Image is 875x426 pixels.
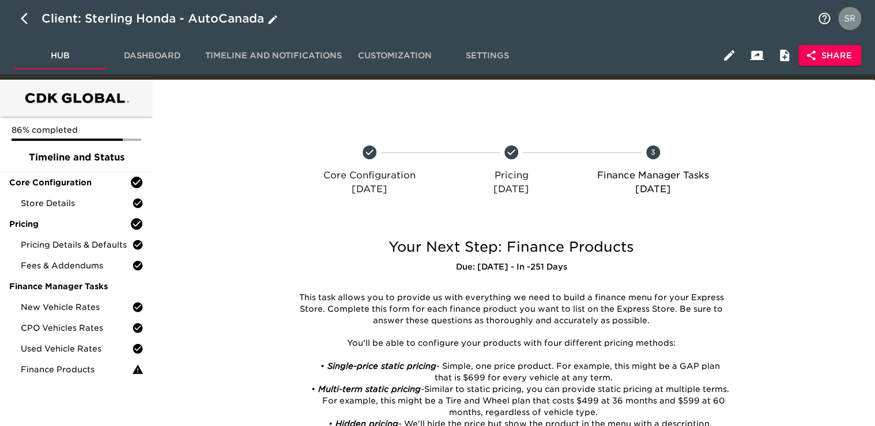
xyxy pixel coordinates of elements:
p: 86% completed [12,124,141,136]
span: Finance Products [21,364,132,375]
em: Single-price static pricing [327,361,436,371]
h6: Due: [DATE] - In -251 Days [285,261,737,274]
p: Core Configuration [303,169,436,182]
li: Similar to static pricing, you can provide static pricing at multiple terms. For example, this mi... [306,384,729,418]
img: Profile [838,7,861,30]
button: notifications [810,5,838,32]
p: Finance Manager Tasks [587,169,719,182]
p: Pricing [445,169,578,182]
span: Dashboard [113,48,191,63]
p: [DATE] [445,182,578,196]
span: Store Details [21,197,132,209]
span: Pricing Details & Defaults [21,239,132,251]
button: Internal Notes and Comments [771,42,798,69]
span: Used Vehicle Rates [21,343,132,354]
p: [DATE] [303,182,436,196]
span: Hub [21,48,99,63]
em: Multi-term static pricing [318,384,420,394]
span: Share [808,48,852,63]
li: - Simple, one price product. For example, this might be a GAP plan that is $699 for every vehicle... [306,361,729,384]
em: - [420,384,424,394]
span: Fees & Addendums [21,260,132,271]
p: You'll be able to configure your products with four different pricing methods: [293,338,729,349]
button: Client View [743,42,771,69]
span: Timeline and Status [9,151,144,165]
span: Pricing [9,218,130,230]
span: CPO Vehicles Rates [21,322,132,334]
span: Settings [448,48,526,63]
p: This task allows you to provide us with everything we need to build a finance menu for your Expre... [293,292,729,327]
h5: Your Next Step: Finance Products [285,238,737,256]
span: Finance Manager Tasks [9,281,144,292]
span: Timeline and Notifications [205,48,342,63]
text: 3 [651,148,655,156]
span: Customization [356,48,434,63]
div: Client: Sterling Honda - AutoCanada [42,9,280,28]
span: Core Configuration [9,177,130,188]
button: Share [798,45,861,66]
span: New Vehicle Rates [21,301,132,313]
p: [DATE] [587,182,719,196]
button: Edit Hub [715,42,743,69]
